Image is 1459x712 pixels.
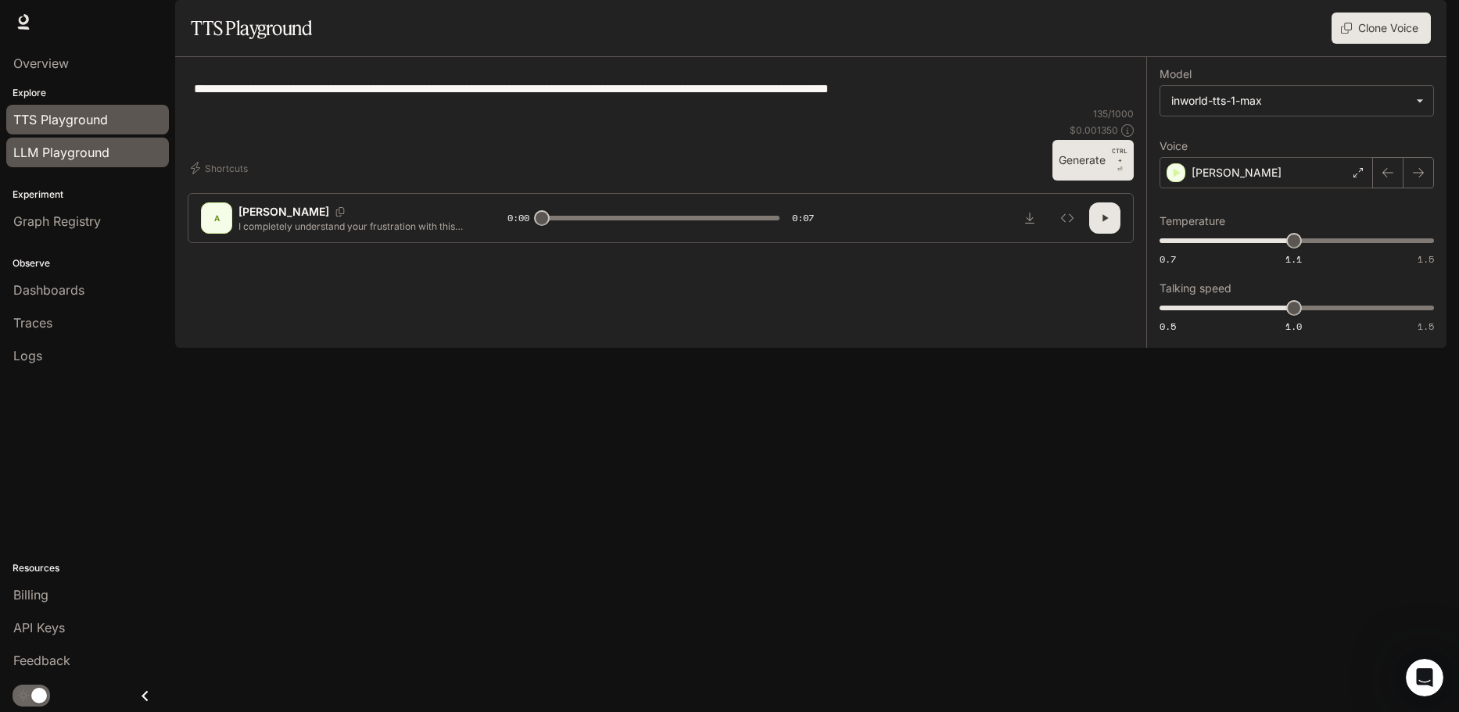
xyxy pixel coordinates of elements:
[238,220,470,233] p: I completely understand your frustration with this situation. Let me look into your account detai...
[1052,140,1134,181] button: GenerateCTRL +⏎
[1160,252,1176,266] span: 0.7
[1052,202,1083,234] button: Inspect
[1332,13,1431,44] button: Clone Voice
[1160,69,1192,80] p: Model
[204,206,229,231] div: A
[1112,146,1127,174] p: ⏎
[1171,93,1408,109] div: inworld-tts-1-max
[238,204,329,220] p: [PERSON_NAME]
[1192,165,1282,181] p: [PERSON_NAME]
[1160,320,1176,333] span: 0.5
[1160,141,1188,152] p: Voice
[792,210,814,226] span: 0:07
[1160,216,1225,227] p: Temperature
[188,156,254,181] button: Shortcuts
[1112,146,1127,165] p: CTRL +
[1160,283,1231,294] p: Talking speed
[1070,123,1118,137] p: $ 0.001350
[1406,659,1443,696] iframe: Intercom live chat
[1418,320,1434,333] span: 1.5
[1285,252,1302,266] span: 1.1
[507,210,529,226] span: 0:00
[1093,107,1134,120] p: 135 / 1000
[1285,320,1302,333] span: 1.0
[1418,252,1434,266] span: 1.5
[329,207,351,216] button: Copy Voice ID
[1014,202,1045,234] button: Download audio
[191,13,312,44] h1: TTS Playground
[1160,86,1433,116] div: inworld-tts-1-max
